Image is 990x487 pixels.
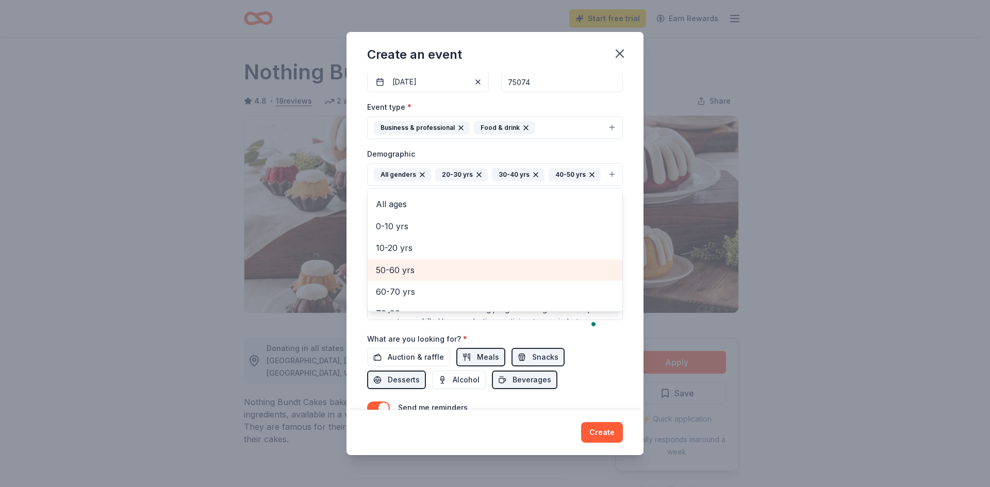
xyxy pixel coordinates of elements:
[376,263,614,277] span: 50-60 yrs
[376,197,614,211] span: All ages
[376,307,614,320] span: 70-80 yrs
[549,168,601,181] div: 40-50 yrs
[376,241,614,255] span: 10-20 yrs
[374,168,431,181] div: All genders
[376,285,614,298] span: 60-70 yrs
[367,188,623,312] div: All genders20-30 yrs30-40 yrs40-50 yrs
[435,168,488,181] div: 20-30 yrs
[492,168,544,181] div: 30-40 yrs
[367,163,623,186] button: All genders20-30 yrs30-40 yrs40-50 yrs
[376,220,614,233] span: 0-10 yrs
